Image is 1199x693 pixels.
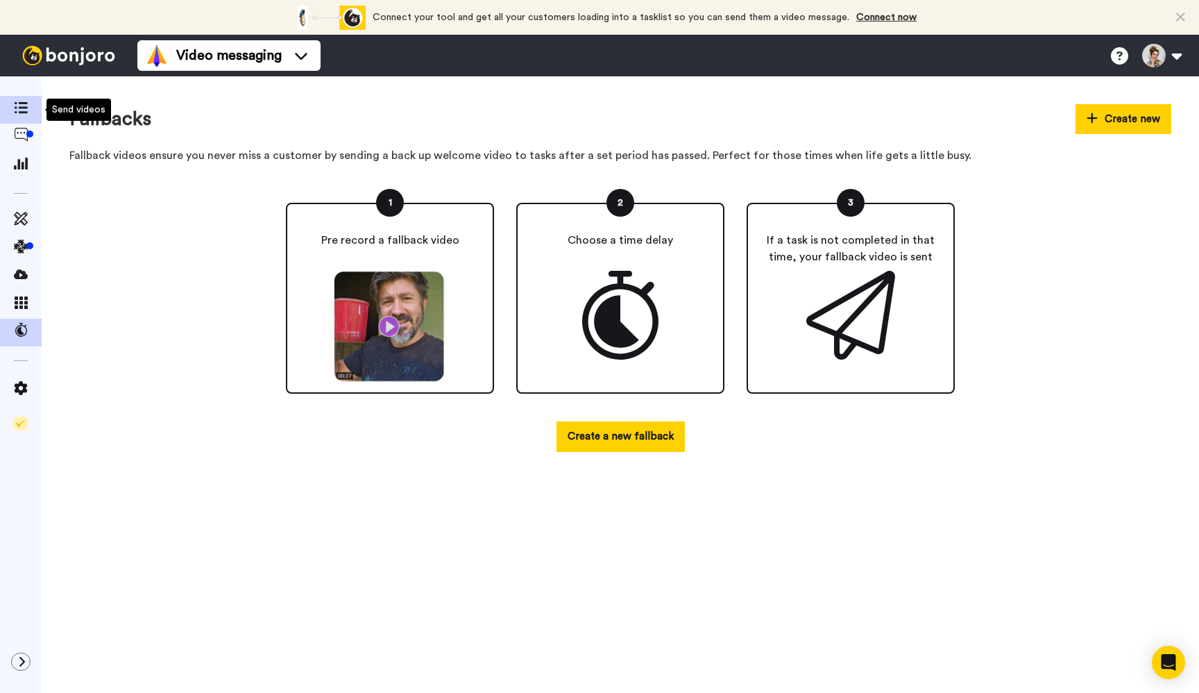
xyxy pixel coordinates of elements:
img: matt.png [329,271,451,382]
div: 1 [376,189,404,217]
a: Connect now [856,12,917,22]
p: If a task is not completed in that time, your fallback video is sent [759,232,942,265]
img: vm-color.svg [146,44,168,67]
button: Create a new fallback [556,421,685,451]
p: Pre record a fallback video [321,232,459,249]
div: Send videos [46,99,111,121]
p: Fallback videos ensure you never miss a customer by sending a back up welcome video to tasks afte... [69,148,1171,164]
div: animation [289,6,366,30]
div: 3 [837,189,865,217]
button: Create new [1075,104,1171,134]
p: Choose a time delay [568,232,673,249]
img: Checklist.svg [14,417,28,431]
div: Open Intercom Messenger [1152,646,1185,679]
img: bj-logo-header-white.svg [17,46,121,65]
span: Video messaging [176,46,282,65]
span: Connect your tool and get all your customers loading into a tasklist so you can send them a video... [373,12,849,22]
div: 2 [606,189,634,217]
